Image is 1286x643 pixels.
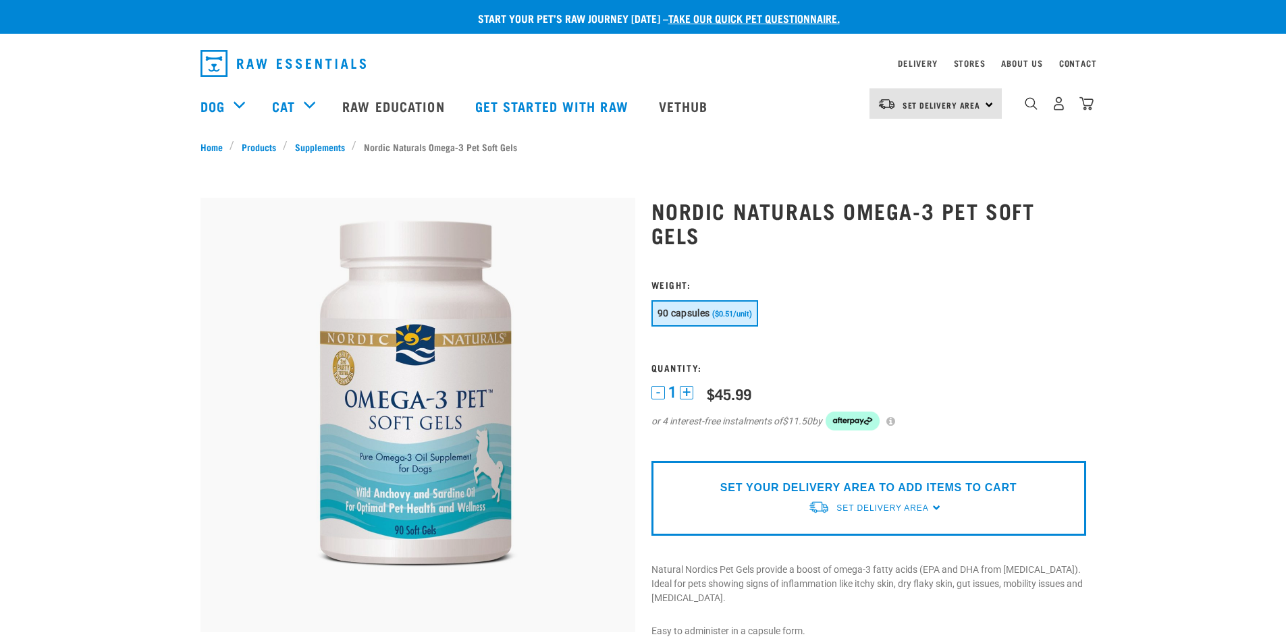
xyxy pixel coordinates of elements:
[1001,61,1042,65] a: About Us
[878,98,896,110] img: van-moving.png
[680,386,693,399] button: +
[651,386,665,399] button: -
[826,412,880,430] img: Afterpay
[651,362,1086,372] h3: Quantity:
[1025,97,1038,110] img: home-icon-1@2x.png
[707,385,751,402] div: $45.99
[651,198,1086,247] h1: Nordic Naturals Omega-3 Pet Soft Gels
[658,308,710,318] span: 90 capsules
[200,198,635,632] img: Bottle Of Omega3 Pet With 90 Capsules For Pets
[651,279,1086,289] h3: Weight:
[712,310,752,318] span: ($0.51/unit)
[651,563,1086,605] p: Natural Nordics Pet Gels provide a boost of omega-3 fatty acids (EPA and DHA from [MEDICAL_DATA])...
[808,500,830,514] img: van-moving.png
[836,503,928,513] span: Set Delivery Area
[651,300,758,327] button: 90 capsules ($0.51/unit)
[954,61,986,65] a: Stores
[200,96,225,116] a: Dog
[1079,96,1094,111] img: home-icon@2x.png
[200,140,230,154] a: Home
[462,79,645,133] a: Get started with Raw
[651,624,1086,638] p: Easy to administer in a capsule form.
[645,79,725,133] a: Vethub
[272,96,295,116] a: Cat
[200,140,1086,154] nav: breadcrumbs
[329,79,461,133] a: Raw Education
[234,140,283,154] a: Products
[190,45,1097,82] nav: dropdown navigation
[288,140,352,154] a: Supplements
[1059,61,1097,65] a: Contact
[903,103,981,107] span: Set Delivery Area
[668,385,676,399] span: 1
[720,480,1017,496] p: SET YOUR DELIVERY AREA TO ADD ITEMS TO CART
[651,412,1086,430] div: or 4 interest-free instalments of by
[1052,96,1066,111] img: user.png
[668,15,840,21] a: take our quick pet questionnaire.
[782,414,812,428] span: $11.50
[200,50,366,77] img: Raw Essentials Logo
[898,61,937,65] a: Delivery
